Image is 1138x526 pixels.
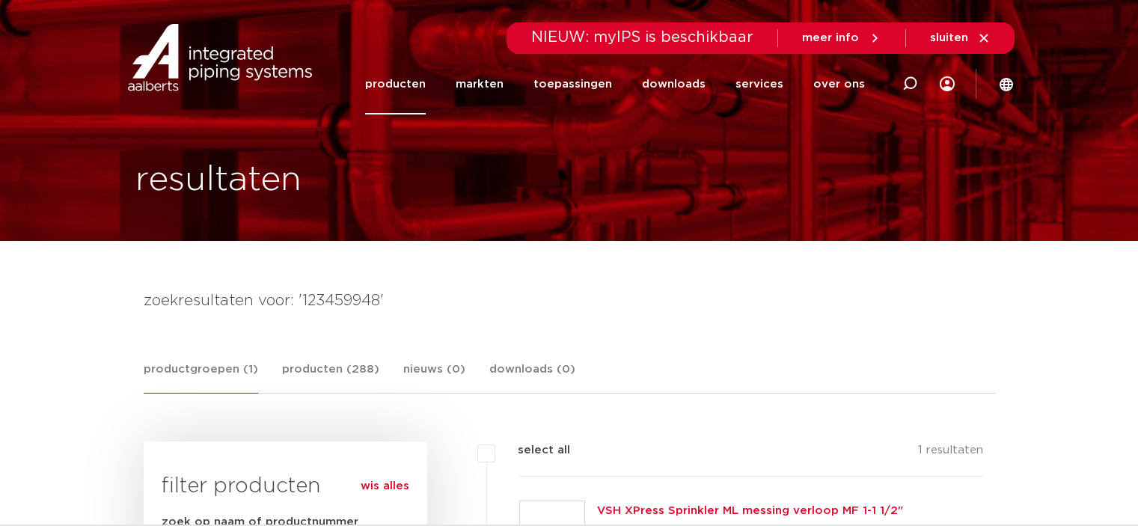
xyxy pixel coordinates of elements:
[144,289,995,313] h4: zoekresultaten voor: '123459948'
[930,32,968,43] span: sluiten
[282,361,379,393] a: producten (288)
[162,471,409,501] h3: filter producten
[802,31,881,45] a: meer info
[489,361,575,393] a: downloads (0)
[597,505,903,516] a: VSH XPress Sprinkler ML messing verloop MF 1-1 1/2"
[135,156,302,204] h1: resultaten
[735,54,783,114] a: services
[365,54,426,114] a: producten
[456,54,504,114] a: markten
[940,54,955,114] div: my IPS
[642,54,706,114] a: downloads
[403,361,465,393] a: nieuws (0)
[361,477,409,495] a: wis alles
[918,441,983,465] p: 1 resultaten
[144,361,258,394] a: productgroepen (1)
[531,30,753,45] span: NIEUW: myIPS is beschikbaar
[533,54,612,114] a: toepassingen
[802,32,859,43] span: meer info
[365,54,865,114] nav: Menu
[813,54,865,114] a: over ons
[495,441,570,459] label: select all
[930,31,991,45] a: sluiten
